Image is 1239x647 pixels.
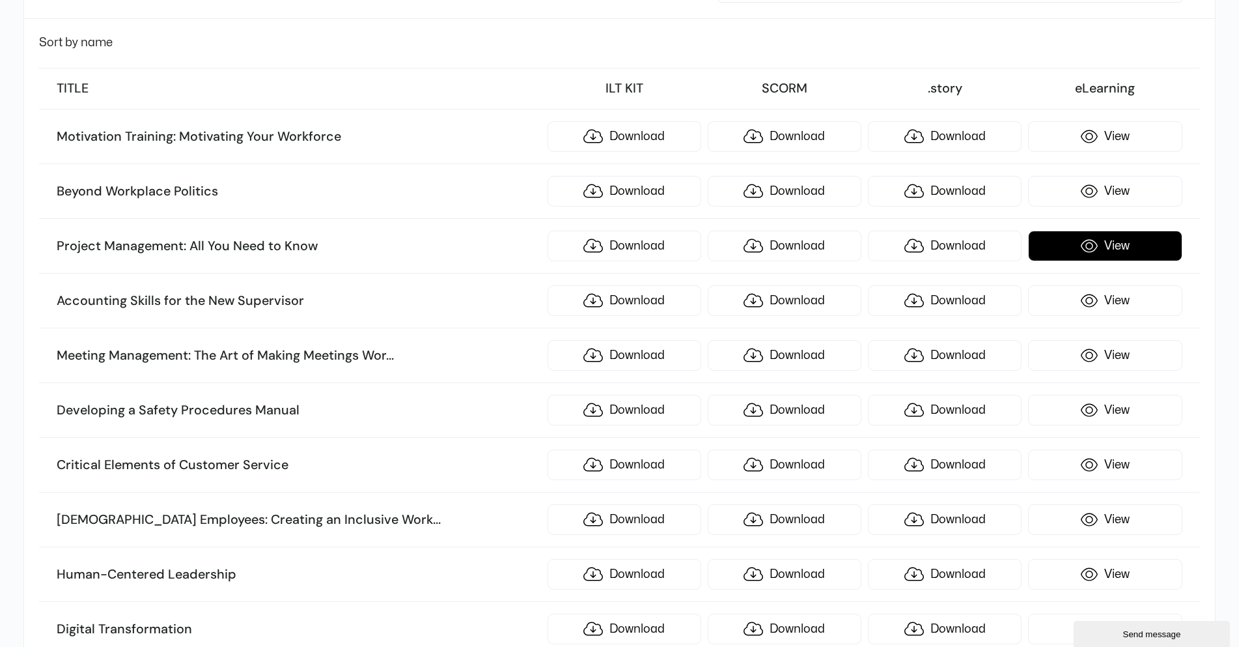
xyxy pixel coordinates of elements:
[548,340,701,371] a: Download
[548,285,701,316] a: Download
[548,395,701,425] a: Download
[868,450,1022,480] a: Download
[1028,340,1182,371] a: View
[1028,450,1182,480] a: View
[868,80,1022,97] h3: .story
[708,559,861,590] a: Download
[57,80,540,97] h3: TITLE
[708,450,861,480] a: Download
[1028,395,1182,425] a: View
[1028,121,1182,152] a: View
[548,559,701,590] a: Download
[868,176,1022,207] a: Download
[57,293,540,309] h3: Accounting Skills for the New Supervisor
[548,450,701,480] a: Download
[548,121,701,152] a: Download
[708,231,861,261] a: Download
[1028,176,1182,207] a: View
[1028,614,1182,644] a: View
[708,340,861,371] a: Download
[868,121,1022,152] a: Download
[708,121,861,152] a: Download
[57,457,540,474] h3: Critical Elements of Customer Service
[1028,504,1182,535] a: View
[548,80,701,97] h3: ILT KIT
[708,285,861,316] a: Download
[386,347,394,364] span: ...
[868,395,1022,425] a: Download
[868,504,1022,535] a: Download
[57,347,540,364] h3: Meeting Management: The Art of Making Meetings Wor
[433,511,441,528] span: ...
[57,621,540,638] h3: Digital Transformation
[1028,285,1182,316] a: View
[1028,80,1182,97] h3: eLearning
[708,176,861,207] a: Download
[868,559,1022,590] a: Download
[57,566,540,583] h3: Human-Centered Leadership
[868,340,1022,371] a: Download
[548,231,701,261] a: Download
[57,238,540,255] h3: Project Management: All You Need to Know
[708,614,861,644] a: Download
[57,511,540,528] h3: [DEMOGRAPHIC_DATA] Employees: Creating an Inclusive Work
[1074,618,1232,647] iframe: chat widget
[708,504,861,535] a: Download
[57,183,540,200] h3: Beyond Workplace Politics
[868,285,1022,316] a: Download
[548,176,701,207] a: Download
[708,80,861,97] h3: SCORM
[548,614,701,644] a: Download
[1028,231,1182,261] a: View
[868,231,1022,261] a: Download
[708,395,861,425] a: Download
[548,504,701,535] a: Download
[1028,559,1182,590] a: View
[39,37,113,48] span: Sort by name
[868,614,1022,644] a: Download
[57,402,540,419] h3: Developing a Safety Procedures Manual
[57,128,540,145] h3: Motivation Training: Motivating Your Workforce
